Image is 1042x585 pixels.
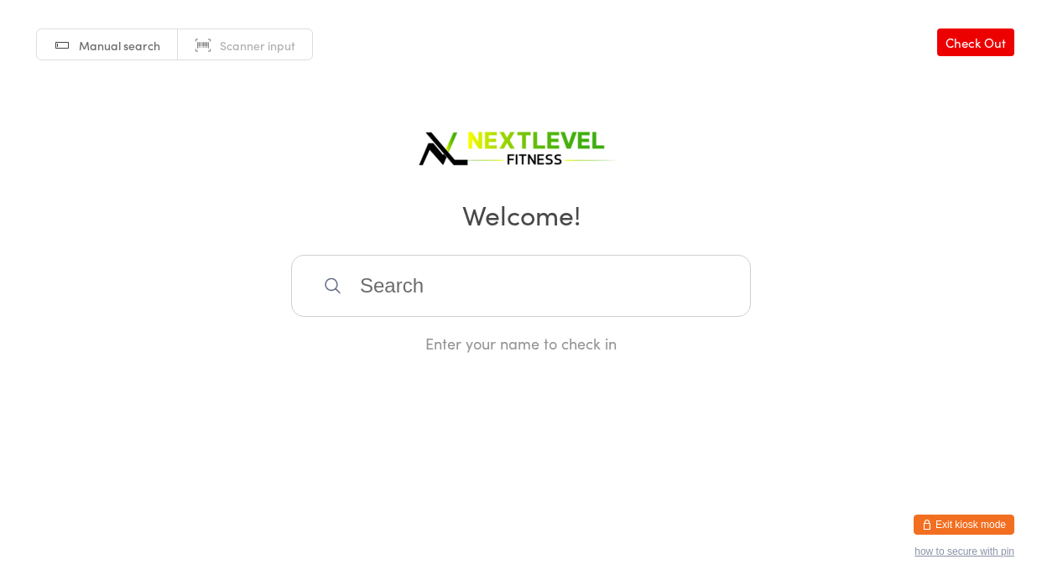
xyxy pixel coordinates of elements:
[416,117,626,172] img: Next Level Fitness
[937,28,1014,56] a: Check Out
[914,546,1014,557] button: how to secure with pin
[220,37,295,54] span: Scanner input
[291,255,751,317] input: Search
[291,333,751,354] div: Enter your name to check in
[79,37,160,54] span: Manual search
[914,515,1014,535] button: Exit kiosk mode
[17,195,1025,233] h2: Welcome!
